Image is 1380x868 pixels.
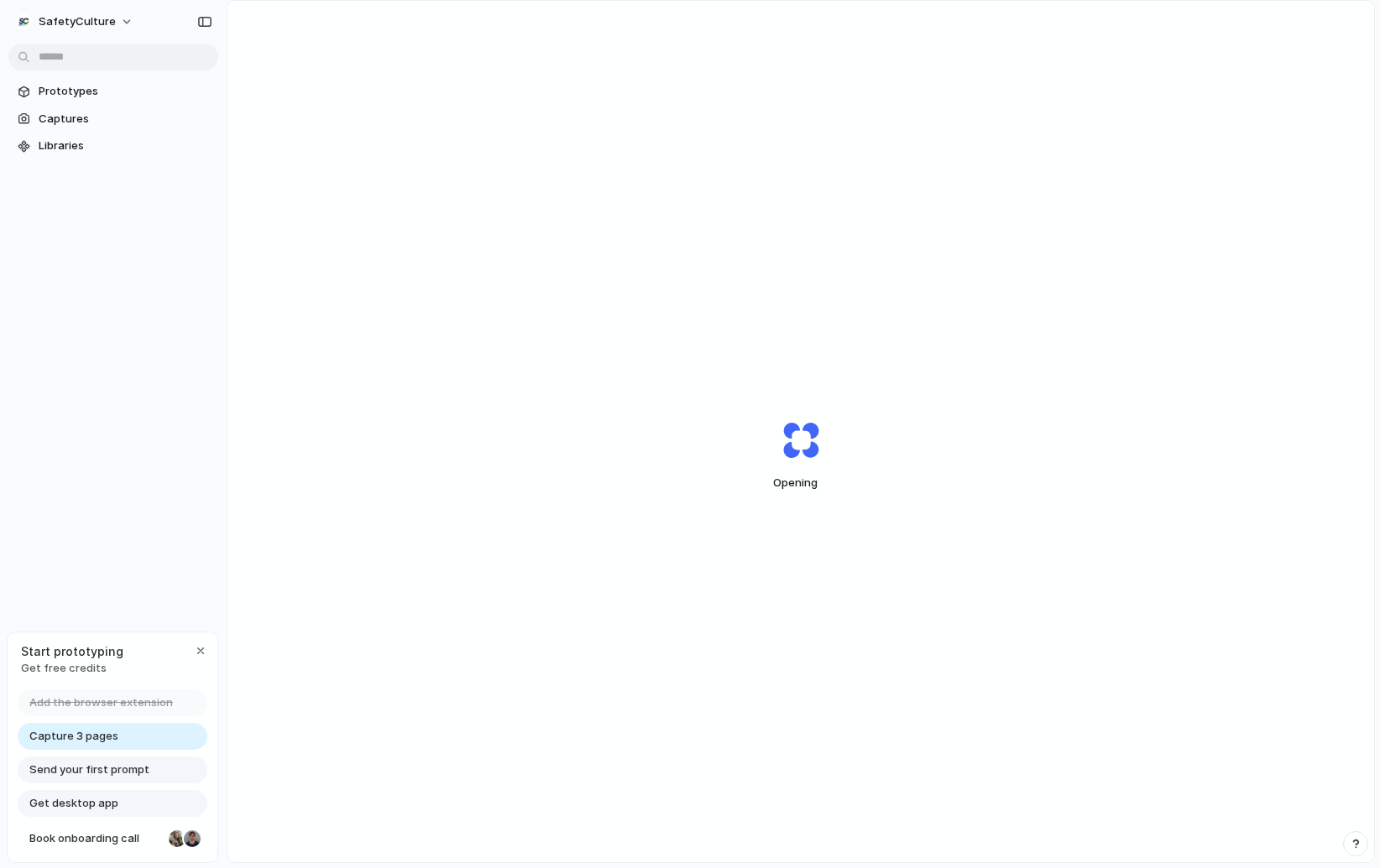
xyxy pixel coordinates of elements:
[29,830,162,847] span: Book onboarding call
[39,138,212,154] span: Libraries
[8,133,218,159] a: Libraries
[21,660,123,677] span: Get free credits
[29,728,118,745] span: Capture 3 pages
[167,829,187,849] div: Nicole Kubica
[39,13,116,30] span: SafetyCulture
[182,829,202,849] div: Christian Iacullo
[29,795,118,812] span: Get desktop app
[39,111,212,127] span: Captures
[18,825,207,852] a: Book onboarding call
[745,475,857,491] span: Opening
[8,8,142,35] button: SafetyCulture
[8,79,218,104] a: Prototypes
[18,790,207,817] a: Get desktop app
[29,761,149,778] span: Send your first prompt
[39,83,212,100] span: Prototypes
[29,694,173,711] span: Add the browser extension
[21,642,123,660] span: Start prototyping
[8,107,218,132] a: Captures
